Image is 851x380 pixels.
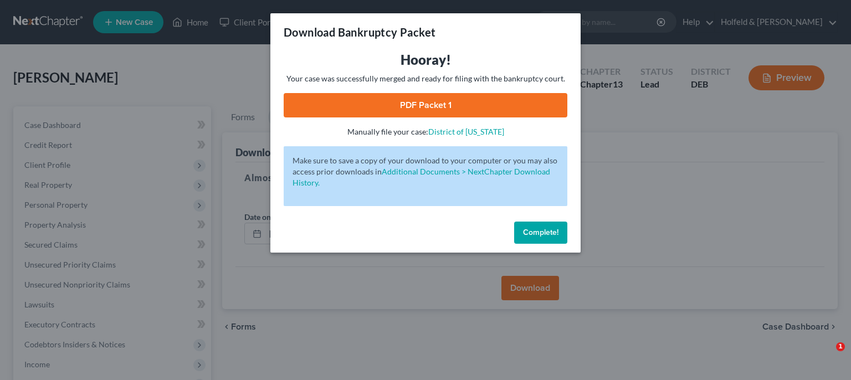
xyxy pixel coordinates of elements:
[284,73,567,84] p: Your case was successfully merged and ready for filing with the bankruptcy court.
[813,342,840,369] iframe: Intercom live chat
[284,93,567,117] a: PDF Packet 1
[284,126,567,137] p: Manually file your case:
[523,228,558,237] span: Complete!
[284,51,567,69] h3: Hooray!
[293,167,550,187] a: Additional Documents > NextChapter Download History.
[836,342,845,351] span: 1
[284,24,435,40] h3: Download Bankruptcy Packet
[428,127,504,136] a: District of [US_STATE]
[514,222,567,244] button: Complete!
[293,155,558,188] p: Make sure to save a copy of your download to your computer or you may also access prior downloads in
